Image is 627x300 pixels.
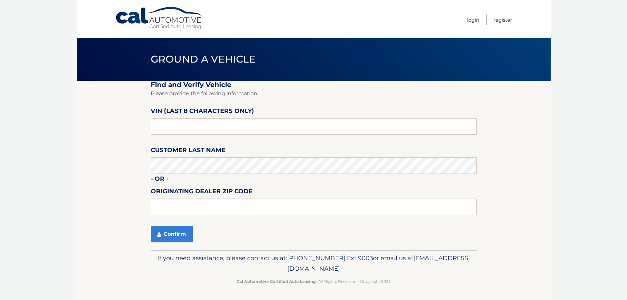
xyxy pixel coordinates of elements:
[151,89,477,98] p: Please provide the following information.
[493,14,512,25] a: Register
[155,278,472,285] p: - All Rights Reserved - Copyright 2025
[287,254,373,262] span: [PHONE_NUMBER] Ext 9003
[151,81,477,89] h2: Find and Verify Vehicle
[467,14,479,25] a: Login
[237,279,316,284] strong: Cal Automotive Certified Auto Leasing
[151,145,225,157] label: Customer Last Name
[151,186,252,199] label: Originating Dealer Zip Code
[151,174,169,186] label: - or -
[155,253,472,274] p: If you need assistance, please contact us at: or email us at
[151,106,254,118] label: VIN (last 8 characters only)
[115,7,204,30] a: Cal Automotive
[151,226,193,242] button: Confirm
[151,53,256,65] span: Ground a Vehicle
